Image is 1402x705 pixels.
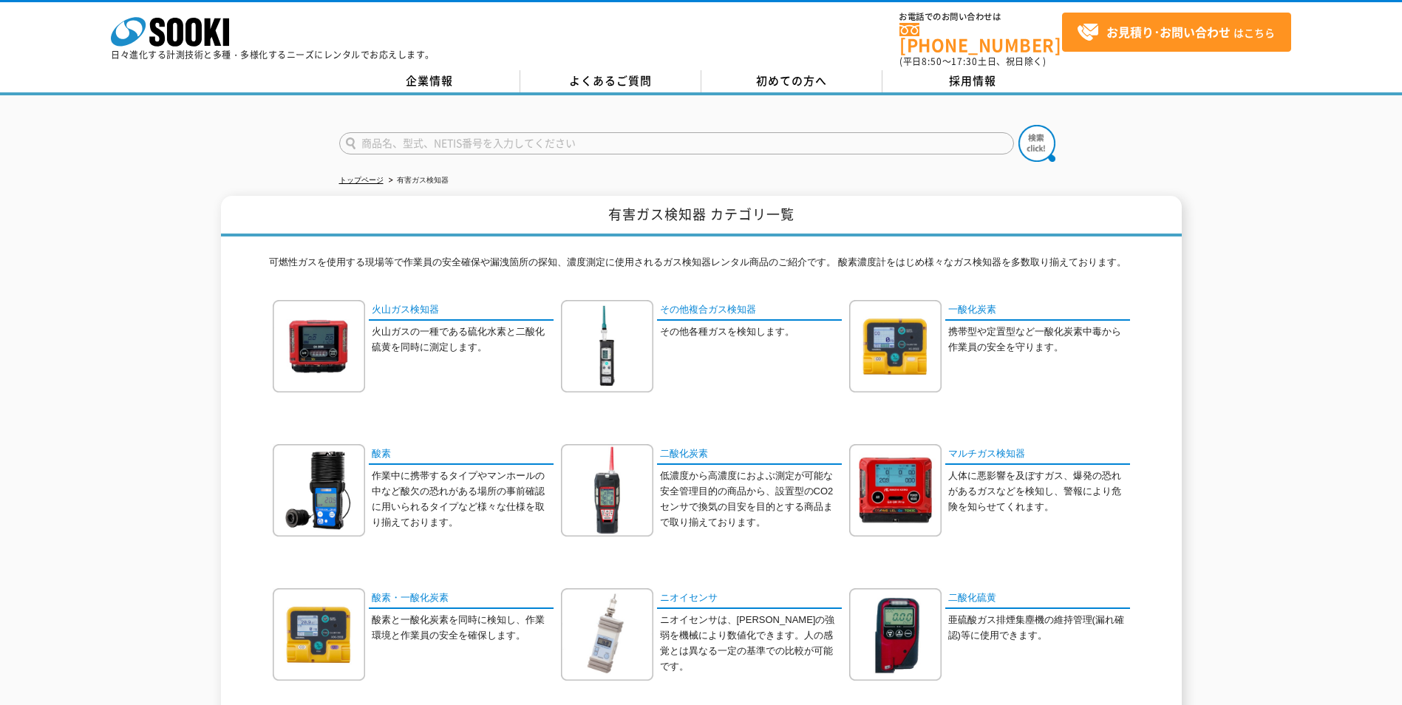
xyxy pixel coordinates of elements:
[948,469,1130,514] p: 人体に悪影響を及ぼすガス、爆発の恐れがあるガスなどを検知し、警報により危険を知らせてくれます。
[849,588,942,681] img: 二酸化硫黄
[951,55,978,68] span: 17:30
[372,324,554,355] p: 火山ガスの一種である硫化水素と二酸化硫黄を同時に測定します。
[657,588,842,610] a: ニオイセンサ
[273,588,365,681] img: 酸素・一酸化炭素
[372,613,554,644] p: 酸素と一酸化炭素を同時に検知し、作業環境と作業員の安全を確保します。
[221,196,1182,236] h1: 有害ガス検知器 カテゴリ一覧
[945,300,1130,321] a: 一酸化炭素
[922,55,942,68] span: 8:50
[882,70,1064,92] a: 採用情報
[339,132,1014,154] input: 商品名、型式、NETIS番号を入力してください
[339,176,384,184] a: トップページ
[660,469,842,530] p: 低濃度から高濃度におよぶ測定が可能な安全管理目的の商品から、設置型のCO2センサで換気の目安を目的とする商品まで取り揃えております。
[339,70,520,92] a: 企業情報
[660,324,842,340] p: その他各種ガスを検知します。
[273,300,365,392] img: 火山ガス検知器
[756,72,827,89] span: 初めての方へ
[111,50,435,59] p: 日々進化する計測技術と多種・多様化するニーズにレンタルでお応えします。
[945,444,1130,466] a: マルチガス検知器
[561,588,653,681] img: ニオイセンサ
[273,444,365,537] img: 酸素
[899,55,1046,68] span: (平日 ～ 土日、祝日除く)
[372,469,554,530] p: 作業中に携帯するタイプやマンホールの中など酸欠の恐れがある場所の事前確認に用いられるタイプなど様々な仕様を取り揃えております。
[701,70,882,92] a: 初めての方へ
[520,70,701,92] a: よくあるご質問
[561,444,653,537] img: 二酸化炭素
[945,588,1130,610] a: 二酸化硫黄
[899,23,1062,53] a: [PHONE_NUMBER]
[657,300,842,321] a: その他複合ガス検知器
[369,300,554,321] a: 火山ガス検知器
[561,300,653,392] img: その他複合ガス検知器
[849,300,942,392] img: 一酸化炭素
[1018,125,1055,162] img: btn_search.png
[849,444,942,537] img: マルチガス検知器
[386,173,449,188] li: 有害ガス検知器
[899,13,1062,21] span: お電話でのお問い合わせは
[1062,13,1291,52] a: お見積り･お問い合わせはこちら
[1077,21,1275,44] span: はこちら
[660,613,842,674] p: ニオイセンサは、[PERSON_NAME]の強弱を機械により数値化できます。人の感覚とは異なる一定の基準での比較が可能です。
[948,613,1130,644] p: 亜硫酸ガス排煙集塵機の維持管理(漏れ確認)等に使用できます。
[1106,23,1231,41] strong: お見積り･お問い合わせ
[369,588,554,610] a: 酸素・一酸化炭素
[369,444,554,466] a: 酸素
[269,255,1134,278] p: 可燃性ガスを使用する現場等で作業員の安全確保や漏洩箇所の探知、濃度測定に使用されるガス検知器レンタル商品のご紹介です。 酸素濃度計をはじめ様々なガス検知器を多数取り揃えております。
[948,324,1130,355] p: 携帯型や定置型など一酸化炭素中毒から作業員の安全を守ります。
[657,444,842,466] a: 二酸化炭素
